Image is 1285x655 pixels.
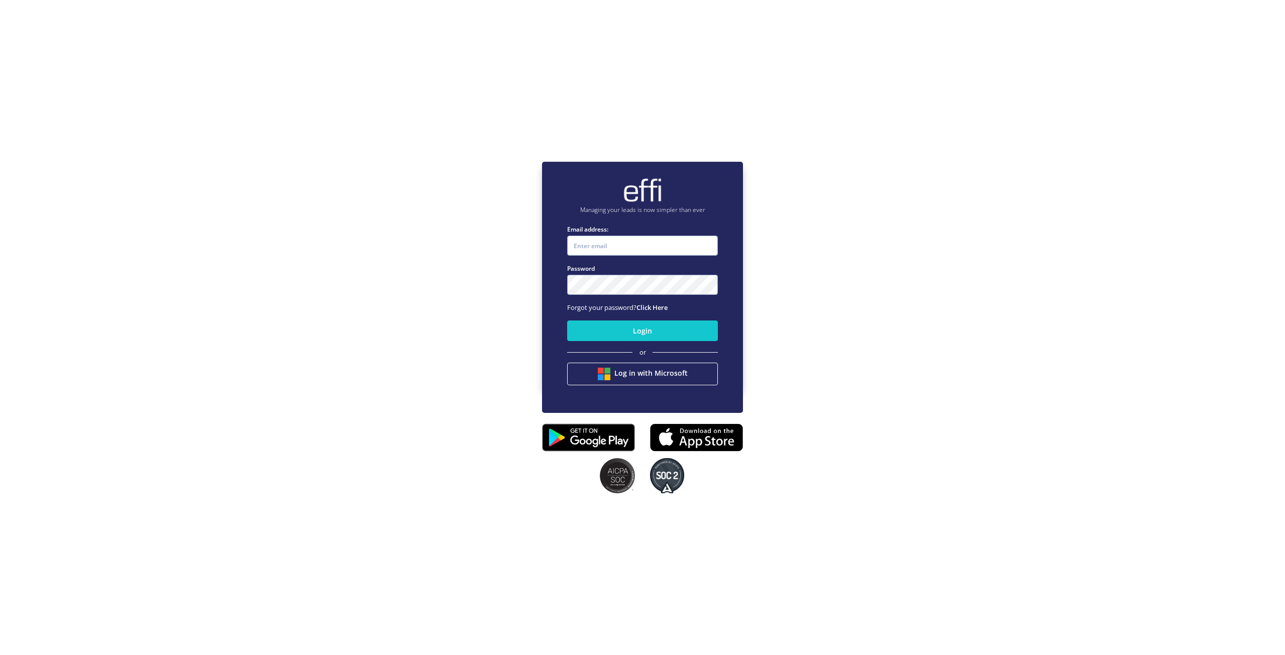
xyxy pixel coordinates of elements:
label: Password [567,264,718,273]
img: SOC2 badges [650,458,684,493]
img: btn google [598,368,610,380]
button: Log in with Microsoft [567,363,718,385]
span: Forgot your password? [567,303,668,312]
p: Managing your leads is now simpler than ever [567,205,718,214]
button: Login [567,320,718,341]
span: or [639,348,646,358]
label: Email address: [567,225,718,234]
input: Enter email [567,236,718,256]
img: brand-logo.ec75409.png [622,178,663,203]
img: playstore.0fabf2e.png [542,417,635,458]
a: Click Here [636,303,668,312]
img: appstore.8725fd3.png [650,420,743,455]
img: SOC2 badges [600,458,635,493]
